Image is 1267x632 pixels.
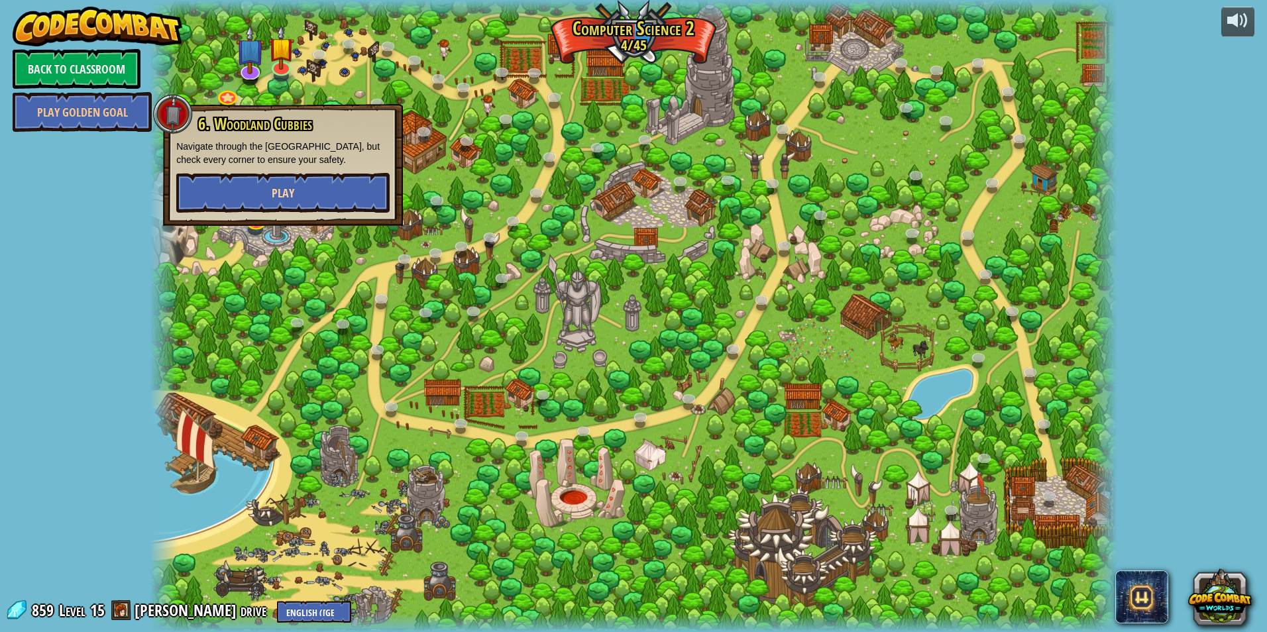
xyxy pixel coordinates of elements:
[236,25,264,74] img: level-banner-unstarted-subscriber.png
[135,600,270,621] a: [PERSON_NAME] drive
[90,600,105,621] span: 15
[13,92,152,132] a: Play Golden Goal
[176,173,390,213] button: Play
[32,600,58,621] span: 859
[272,185,294,201] span: Play
[13,49,140,89] a: Back to Classroom
[176,140,390,166] p: Navigate through the [GEOGRAPHIC_DATA], but check every corner to ensure your safety.
[268,25,294,70] img: level-banner-started.png
[1221,7,1254,38] button: Adjust volume
[59,600,85,621] span: Level
[198,113,312,135] span: 6. Woodland Cubbies
[13,7,182,46] img: CodeCombat - Learn how to code by playing a game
